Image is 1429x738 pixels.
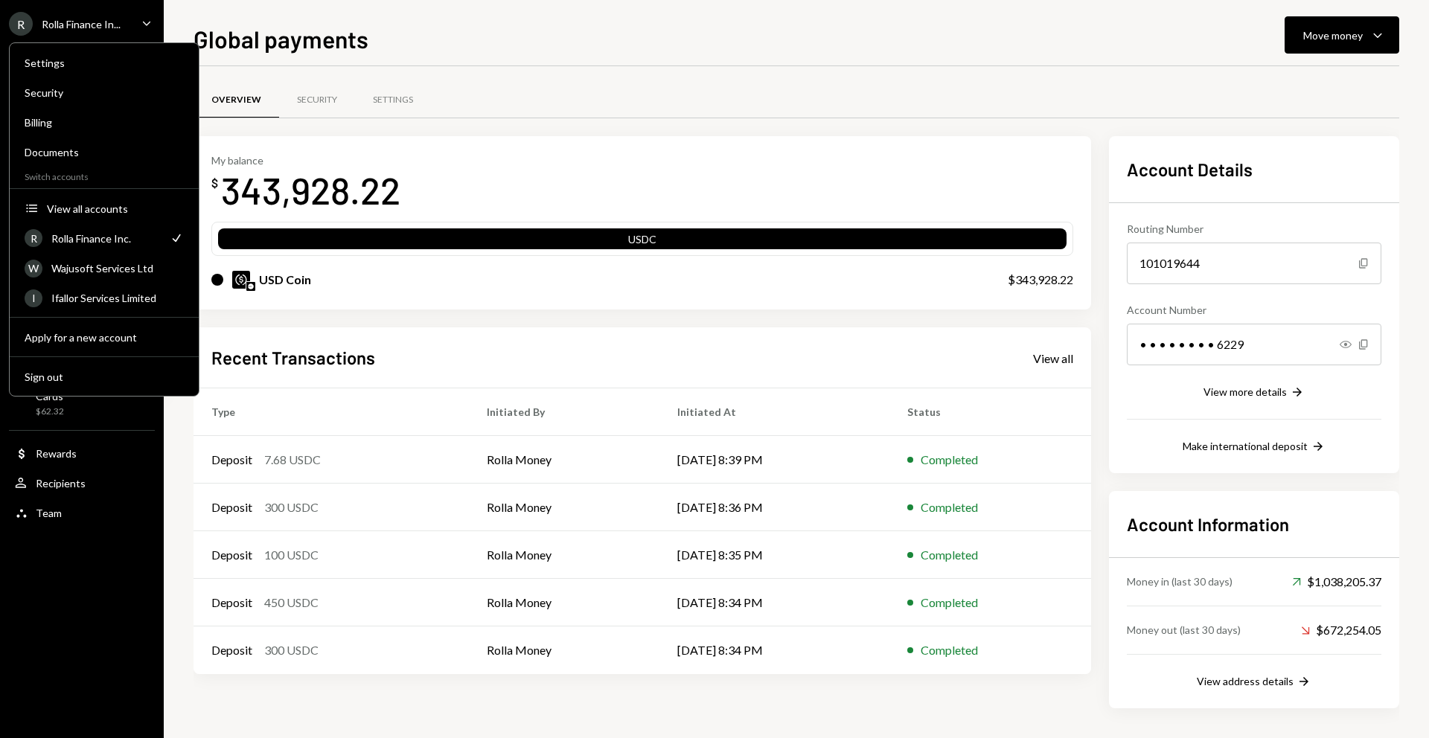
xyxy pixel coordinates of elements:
a: Rewards [9,440,155,466]
td: Rolla Money [469,531,659,579]
div: Deposit [211,546,252,564]
td: Rolla Money [469,626,659,674]
div: Apply for a new account [25,331,184,344]
div: Account Number [1127,302,1381,318]
div: Sign out [25,370,184,383]
div: Settings [373,94,413,106]
div: Rolla Finance In... [42,18,121,31]
div: Rolla Finance Inc. [51,232,160,245]
button: Make international deposit [1183,439,1326,455]
td: Rolla Money [469,579,659,626]
div: 101019644 [1127,243,1381,284]
div: USDC [218,231,1067,252]
td: [DATE] 8:34 PM [659,579,889,626]
div: Deposit [211,498,252,516]
th: Status [889,388,1091,436]
div: R [9,12,33,36]
div: $343,928.22 [1008,271,1073,289]
a: IIfallor Services Limited [16,284,193,311]
div: 300 USDC [264,641,319,659]
th: Initiated At [659,388,889,436]
div: Deposit [211,451,252,469]
a: Cards$62.32 [9,385,155,421]
h2: Recent Transactions [211,345,375,370]
h1: Global payments [194,24,368,54]
a: Settings [16,49,193,76]
a: Team [9,499,155,526]
img: USDC [232,271,250,289]
div: $672,254.05 [1301,621,1381,639]
a: Overview [194,81,279,119]
button: View more details [1203,385,1305,401]
div: Switch accounts [10,168,199,182]
td: [DATE] 8:39 PM [659,436,889,484]
button: View address details [1197,674,1311,690]
div: Completed [921,546,978,564]
div: Completed [921,451,978,469]
a: Recipients [9,469,155,496]
button: View all accounts [16,196,193,222]
a: Security [16,79,193,106]
a: Billing [16,109,193,135]
td: [DATE] 8:36 PM [659,484,889,531]
div: Completed [921,498,978,516]
div: Money in (last 30 days) [1127,574,1233,589]
div: Routing Number [1127,221,1381,237]
div: Security [297,94,337,106]
div: Documents [25,146,184,158]
div: 450 USDC [264,594,319,612]
div: View all [1033,351,1073,366]
div: Deposit [211,641,252,659]
div: Make international deposit [1183,440,1308,452]
div: Security [25,86,184,99]
div: W [25,260,42,277]
div: USD Coin [259,271,311,289]
a: View all [1033,350,1073,366]
a: Security [279,81,355,119]
td: [DATE] 8:35 PM [659,531,889,579]
a: Settings [355,81,431,119]
button: Move money [1285,16,1399,54]
th: Initiated By [469,388,659,436]
div: View more details [1203,385,1287,398]
div: I [25,289,42,307]
div: 343,928.22 [221,167,400,214]
div: 300 USDC [264,498,319,516]
div: $ [211,176,218,190]
div: 7.68 USDC [264,451,321,469]
a: WWajusoft Services Ltd [16,254,193,281]
div: Billing [25,116,184,129]
h2: Account Details [1127,157,1381,182]
img: base-mainnet [246,282,255,291]
div: Settings [25,57,184,69]
div: My balance [211,154,400,167]
div: Rewards [36,447,77,460]
h2: Account Information [1127,512,1381,536]
td: Rolla Money [469,436,659,484]
div: Move money [1303,28,1363,43]
div: • • • • • • • • 6229 [1127,324,1381,365]
div: Completed [921,641,978,659]
div: Completed [921,594,978,612]
div: View address details [1197,675,1294,687]
div: Money out (last 30 days) [1127,622,1241,638]
button: Sign out [16,364,193,391]
div: $1,038,205.37 [1292,573,1381,591]
td: [DATE] 8:34 PM [659,626,889,674]
div: Wajusoft Services Ltd [51,262,184,275]
div: R [25,229,42,247]
div: Team [36,507,62,519]
div: 100 USDC [264,546,319,564]
td: Rolla Money [469,484,659,531]
a: Documents [16,138,193,165]
div: $62.32 [36,405,64,418]
div: Overview [211,94,261,106]
div: Recipients [36,477,86,490]
div: Deposit [211,594,252,612]
div: View all accounts [47,202,184,215]
button: Apply for a new account [16,324,193,351]
div: Ifallor Services Limited [51,292,184,304]
th: Type [194,388,469,436]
